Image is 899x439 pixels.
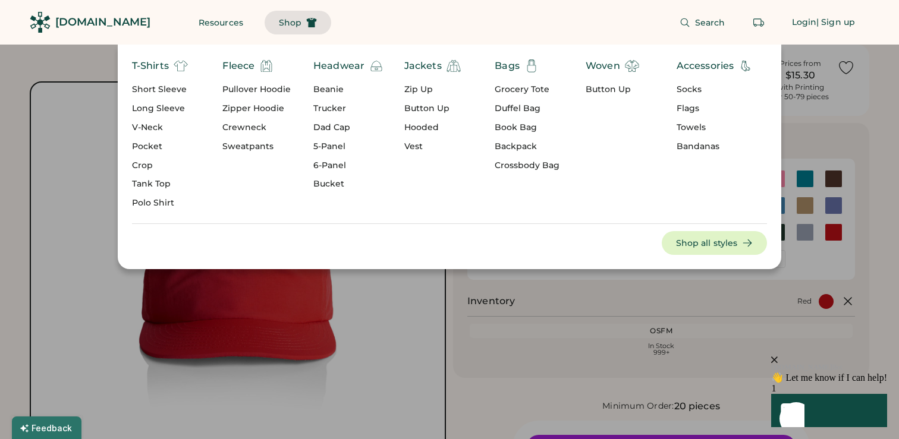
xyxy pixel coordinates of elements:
[738,59,753,73] img: accessories-ab-01.svg
[313,122,384,134] div: Dad Cap
[279,18,301,27] span: Shop
[586,59,620,73] div: Woven
[677,59,734,73] div: Accessories
[524,59,539,73] img: Totebag-01.svg
[495,59,520,73] div: Bags
[259,59,274,73] img: hoodie.svg
[132,197,188,209] div: Polo Shirt
[313,160,384,172] div: 6-Panel
[132,160,188,172] div: Crop
[313,59,364,73] div: Headwear
[132,141,188,153] div: Pocket
[495,122,559,134] div: Book Bag
[222,141,291,153] div: Sweatpants
[313,84,384,96] div: Beanie
[222,59,254,73] div: Fleece
[495,160,559,172] div: Crossbody Bag
[132,122,188,134] div: V-Neck
[132,103,188,115] div: Long Sleeve
[55,15,150,30] div: [DOMAIN_NAME]
[222,122,291,134] div: Crewneck
[222,103,291,115] div: Zipper Hoodie
[404,59,442,73] div: Jackets
[184,11,257,34] button: Resources
[313,178,384,190] div: Bucket
[665,11,740,34] button: Search
[404,103,461,115] div: Button Up
[447,59,461,73] img: jacket%20%281%29.svg
[677,122,753,134] div: Towels
[677,103,753,115] div: Flags
[816,17,855,29] div: | Sign up
[222,84,291,96] div: Pullover Hoodie
[265,11,331,34] button: Shop
[495,84,559,96] div: Grocery Tote
[313,141,384,153] div: 5-Panel
[495,103,559,115] div: Duffel Bag
[677,84,753,96] div: Socks
[695,18,725,27] span: Search
[700,286,896,437] iframe: Front Chat
[132,84,188,96] div: Short Sleeve
[662,231,768,255] button: Shop all styles
[404,141,461,153] div: Vest
[495,141,559,153] div: Backpack
[132,178,188,190] div: Tank Top
[404,84,461,96] div: Zip Up
[625,59,639,73] img: shirt.svg
[313,103,384,115] div: Trucker
[792,17,817,29] div: Login
[132,59,169,73] div: T-Shirts
[30,12,51,33] img: Rendered Logo - Screens
[747,11,771,34] button: Retrieve an order
[586,84,639,96] div: Button Up
[174,59,188,73] img: t-shirt%20%282%29.svg
[369,59,384,73] img: beanie.svg
[404,122,461,134] div: Hooded
[677,141,753,153] div: Bandanas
